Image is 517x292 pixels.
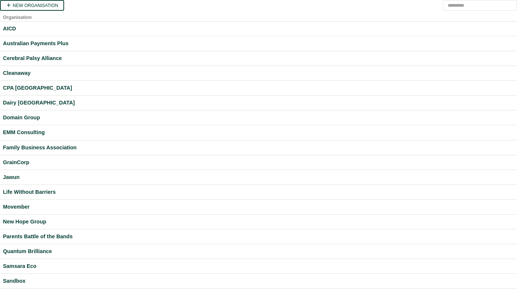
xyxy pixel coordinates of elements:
[3,39,514,48] a: Australian Payments Plus
[3,99,514,107] a: Dairy [GEOGRAPHIC_DATA]
[3,113,514,122] a: Domain Group
[3,173,514,182] a: Jawun
[3,218,514,226] a: New Hope Group
[3,84,514,92] a: CPA [GEOGRAPHIC_DATA]
[3,188,514,196] a: Life Without Barriers
[3,24,514,33] a: AICD
[3,143,514,152] a: Family Business Association
[3,69,514,77] a: Cleanaway
[3,54,514,63] a: Cerebral Palsy Alliance
[3,232,514,241] a: Parents Battle of the Bands
[3,128,514,137] a: EMM Consulting
[3,203,514,211] a: Movember
[3,247,514,256] a: Quantum Brilliance
[3,158,514,167] a: GrainCorp
[3,277,514,285] a: Sandbox
[3,262,514,271] a: Samsara Eco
